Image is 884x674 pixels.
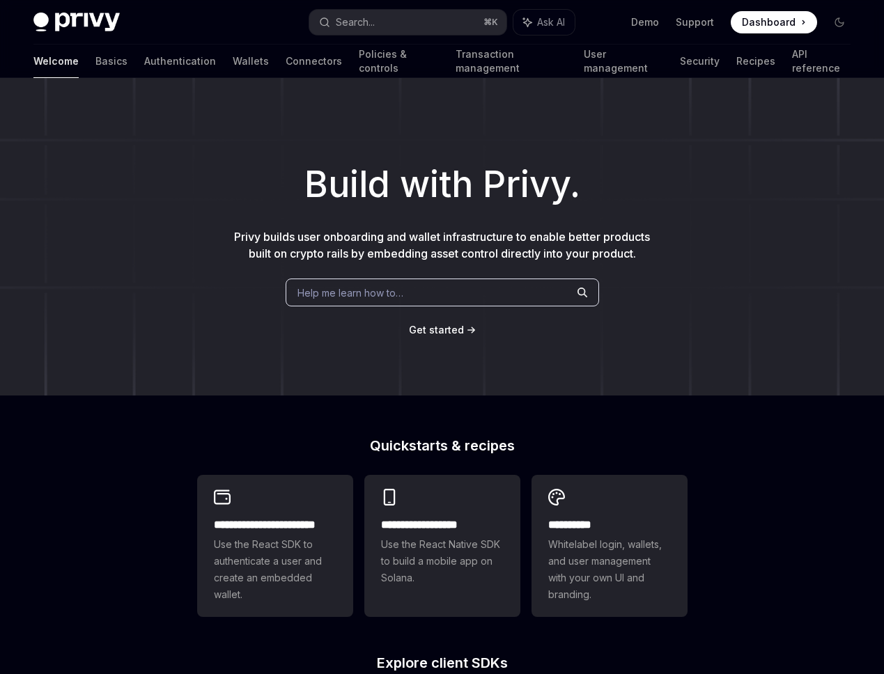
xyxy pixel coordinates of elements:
[22,157,862,212] h1: Build with Privy.
[731,11,817,33] a: Dashboard
[456,45,567,78] a: Transaction management
[233,45,269,78] a: Wallets
[483,17,498,28] span: ⌘ K
[197,439,688,453] h2: Quickstarts & recipes
[537,15,565,29] span: Ask AI
[532,475,688,617] a: **** *****Whitelabel login, wallets, and user management with your own UI and branding.
[680,45,720,78] a: Security
[359,45,439,78] a: Policies & controls
[95,45,127,78] a: Basics
[409,323,464,337] a: Get started
[144,45,216,78] a: Authentication
[742,15,796,29] span: Dashboard
[336,14,375,31] div: Search...
[828,11,851,33] button: Toggle dark mode
[676,15,714,29] a: Support
[584,45,663,78] a: User management
[286,45,342,78] a: Connectors
[309,10,506,35] button: Search...⌘K
[33,13,120,32] img: dark logo
[792,45,851,78] a: API reference
[736,45,775,78] a: Recipes
[297,285,403,300] span: Help me learn how to…
[548,536,671,603] span: Whitelabel login, wallets, and user management with your own UI and branding.
[364,475,520,617] a: **** **** **** ***Use the React Native SDK to build a mobile app on Solana.
[631,15,659,29] a: Demo
[234,230,650,260] span: Privy builds user onboarding and wallet infrastructure to enable better products built on crypto ...
[513,10,575,35] button: Ask AI
[214,536,336,603] span: Use the React SDK to authenticate a user and create an embedded wallet.
[381,536,504,586] span: Use the React Native SDK to build a mobile app on Solana.
[197,656,688,670] h2: Explore client SDKs
[33,45,79,78] a: Welcome
[409,324,464,336] span: Get started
